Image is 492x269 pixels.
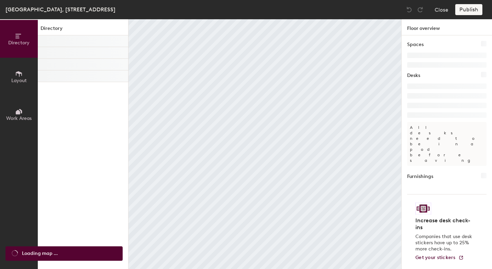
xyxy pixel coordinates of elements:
img: Redo [417,6,424,13]
div: [GEOGRAPHIC_DATA], [STREET_ADDRESS] [5,5,115,14]
span: Get your stickers [415,255,456,260]
h1: Floor overview [402,19,492,35]
button: Close [435,4,448,15]
h1: Desks [407,72,420,79]
img: Sticker logo [415,203,431,214]
canvas: Map [128,19,401,269]
span: Work Areas [6,115,32,121]
p: Companies that use desk stickers have up to 25% more check-ins. [415,234,474,252]
h4: Increase desk check-ins [415,217,474,231]
img: Undo [406,6,413,13]
span: Loading map ... [22,250,58,257]
p: All desks need to be in a pod before saving [407,122,487,166]
span: Directory [8,40,30,46]
h1: Furnishings [407,173,433,180]
h1: Spaces [407,41,424,48]
h1: Directory [38,25,128,35]
a: Get your stickers [415,255,464,261]
span: Layout [11,78,27,83]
